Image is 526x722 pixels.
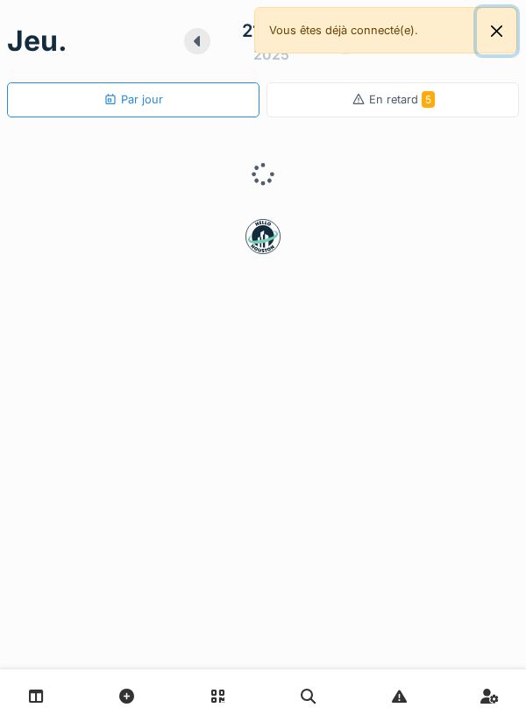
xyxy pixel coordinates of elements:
div: Par jour [103,91,163,108]
div: 2025 [253,44,289,65]
span: 5 [422,91,435,108]
span: En retard [369,93,435,106]
h1: jeu. [7,25,68,58]
button: Close [477,8,516,54]
div: 21 août [242,18,301,44]
img: badge-BVDL4wpA.svg [245,219,281,254]
div: Vous êtes déjà connecté(e). [254,7,517,53]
